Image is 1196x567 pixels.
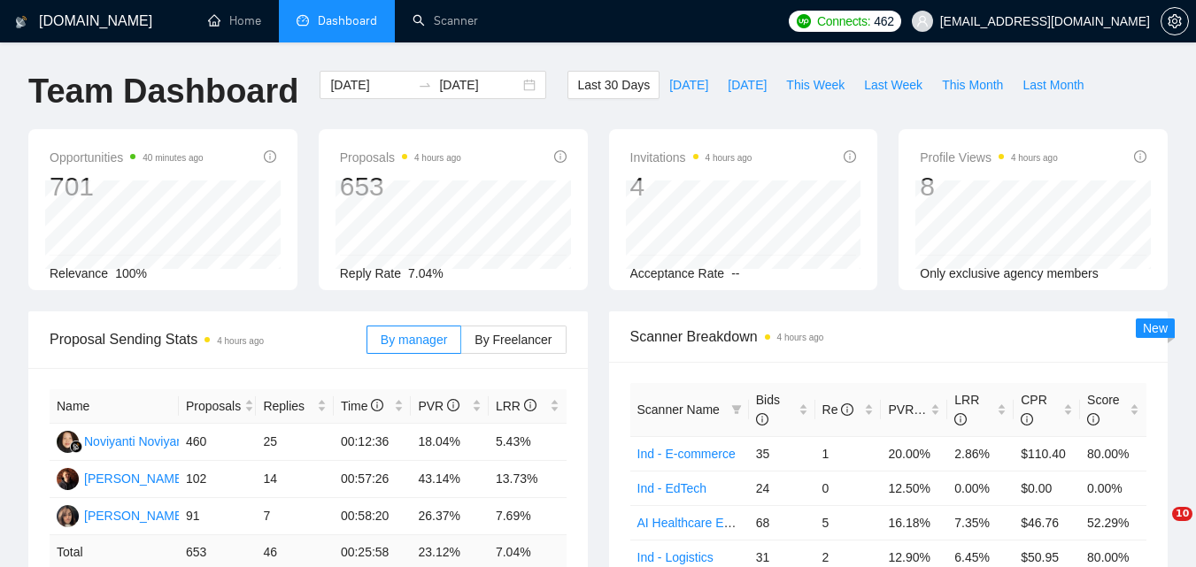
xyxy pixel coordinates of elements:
time: 4 hours ago [1011,153,1058,163]
button: Last 30 Days [567,71,660,99]
td: 7 [256,498,334,535]
span: to [418,78,432,92]
span: [DATE] [669,75,708,95]
span: Reply Rate [340,266,401,280]
span: Scanner Breakdown [630,326,1147,348]
td: 80.00% [1080,436,1146,471]
div: [PERSON_NAME] [84,506,186,525]
span: Scanner Name [637,402,720,417]
input: Start date [330,75,411,95]
span: This Week [786,75,845,95]
td: 00:58:20 [334,498,412,535]
span: info-circle [524,399,536,411]
td: 5 [815,505,882,540]
a: NNNoviyanti Noviyanti [57,433,189,448]
span: CPR [1021,393,1047,426]
span: This Month [942,75,1003,95]
img: AS [57,468,79,490]
time: 4 hours ago [217,336,264,346]
span: By manager [381,333,447,347]
td: 2.86% [947,436,1014,471]
td: 16.18% [881,505,947,540]
img: gigradar-bm.png [70,441,82,453]
span: LRR [954,393,979,426]
td: 5.43% [489,424,567,461]
span: info-circle [844,150,856,163]
img: logo [15,8,27,36]
td: 00:12:36 [334,424,412,461]
span: New [1143,321,1168,335]
td: 7.69% [489,498,567,535]
td: 13.73% [489,461,567,498]
td: 1 [815,436,882,471]
div: 653 [340,170,461,203]
a: homeHome [208,13,261,28]
a: Ind - E-commerce [637,447,736,461]
span: info-circle [1021,413,1033,425]
span: By Freelancer [475,333,552,347]
span: Last Month [1022,75,1084,95]
div: 4 [630,170,752,203]
span: Last 30 Days [577,75,650,95]
td: 14 [256,461,334,498]
button: setting [1161,7,1189,35]
span: Only exclusive agency members [920,266,1099,280]
td: 24 [749,471,815,505]
button: Last Month [1013,71,1093,99]
span: Bids [756,393,780,426]
a: Ind - Logistics [637,550,714,564]
iframe: Intercom live chat [1136,507,1178,549]
td: 26.37% [411,498,489,535]
div: [PERSON_NAME] [84,469,186,488]
td: 102 [179,461,257,498]
span: PVR [418,399,459,413]
span: Invitations [630,147,752,168]
h1: Team Dashboard [28,71,298,112]
input: End date [439,75,520,95]
span: info-circle [1134,150,1146,163]
td: 0.00% [947,471,1014,505]
span: Replies [263,396,313,416]
span: Proposals [340,147,461,168]
span: -- [731,266,739,280]
span: dashboard [297,14,309,27]
span: Profile Views [920,147,1058,168]
a: searchScanner [413,13,478,28]
td: $0.00 [1014,471,1080,505]
span: Proposals [186,396,241,416]
td: 18.04% [411,424,489,461]
button: This Week [776,71,854,99]
time: 4 hours ago [777,333,824,342]
td: 43.14% [411,461,489,498]
span: Opportunities [50,147,204,168]
a: AI Healthcare Extended [637,516,768,530]
td: 0 [815,471,882,505]
span: 10 [1172,507,1192,521]
td: 52.29% [1080,505,1146,540]
td: 00:57:26 [334,461,412,498]
td: 12.50% [881,471,947,505]
span: 462 [874,11,893,31]
span: filter [731,404,742,415]
span: Last Week [864,75,922,95]
time: 4 hours ago [706,153,752,163]
th: Name [50,389,179,424]
span: [DATE] [728,75,767,95]
span: info-circle [447,399,459,411]
td: 91 [179,498,257,535]
span: Dashboard [318,13,377,28]
span: Time [341,399,383,413]
span: Connects: [817,11,870,31]
td: 35 [749,436,815,471]
span: info-circle [841,403,853,416]
td: $46.76 [1014,505,1080,540]
span: filter [728,396,745,423]
span: Score [1087,393,1120,426]
span: 7.04% [408,266,444,280]
span: info-circle [954,413,967,425]
img: KA [57,505,79,527]
button: This Month [932,71,1013,99]
img: NN [57,431,79,453]
td: 0.00% [1080,471,1146,505]
th: Replies [256,389,334,424]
